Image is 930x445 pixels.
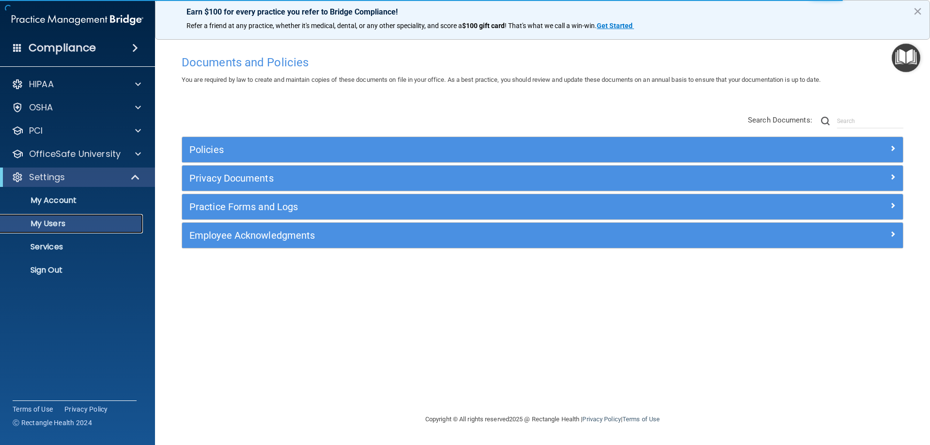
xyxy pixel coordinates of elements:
p: OSHA [29,102,53,113]
button: Close [913,3,922,19]
a: Terms of Use [622,415,660,423]
div: Copyright © All rights reserved 2025 @ Rectangle Health | | [366,404,719,435]
p: Earn $100 for every practice you refer to Bridge Compliance! [186,7,899,16]
a: Settings [12,171,140,183]
span: ! That's what we call a win-win. [505,22,597,30]
span: Refer a friend at any practice, whether it's medical, dental, or any other speciality, and score a [186,22,462,30]
a: Privacy Documents [189,170,896,186]
h4: Documents and Policies [182,56,903,69]
p: My Account [6,196,139,205]
p: Sign Out [6,265,139,275]
p: My Users [6,219,139,229]
p: OfficeSafe University [29,148,121,160]
span: Ⓒ Rectangle Health 2024 [13,418,92,428]
a: Get Started [597,22,634,30]
p: PCI [29,125,43,137]
a: Terms of Use [13,404,53,414]
h5: Practice Forms and Logs [189,201,715,212]
span: You are required by law to create and maintain copies of these documents on file in your office. ... [182,76,821,83]
input: Search [837,114,903,128]
strong: $100 gift card [462,22,505,30]
a: OSHA [12,102,141,113]
a: HIPAA [12,78,141,90]
a: Policies [189,142,896,157]
h5: Employee Acknowledgments [189,230,715,241]
a: PCI [12,125,141,137]
a: Practice Forms and Logs [189,199,896,215]
p: Services [6,242,139,252]
a: Privacy Policy [582,415,620,423]
img: PMB logo [12,10,143,30]
p: Settings [29,171,65,183]
a: Privacy Policy [64,404,108,414]
span: Search Documents: [748,116,812,124]
h5: Policies [189,144,715,155]
a: OfficeSafe University [12,148,141,160]
p: HIPAA [29,78,54,90]
img: ic-search.3b580494.png [821,117,830,125]
a: Employee Acknowledgments [189,228,896,243]
button: Open Resource Center [892,44,920,72]
h5: Privacy Documents [189,173,715,184]
strong: Get Started [597,22,633,30]
h4: Compliance [29,41,96,55]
